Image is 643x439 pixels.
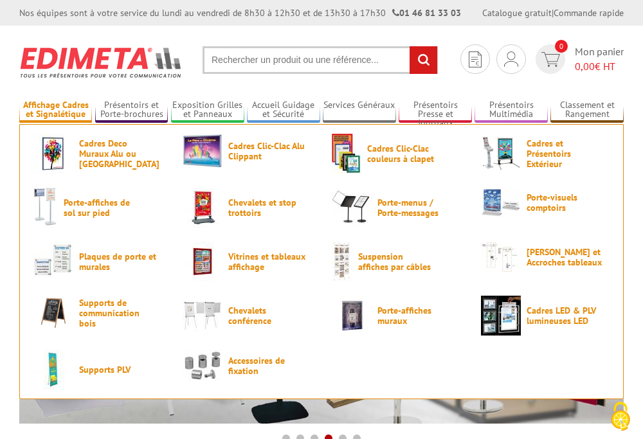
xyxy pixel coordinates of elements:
[33,188,162,228] a: Porte-affiches de sol sur pied
[481,242,610,273] a: [PERSON_NAME] et Accroches tableaux
[377,305,455,326] span: Porte-affiches muraux
[79,138,156,169] span: Cadres Deco Muraux Alu ou [GEOGRAPHIC_DATA]
[33,242,162,282] a: Plaques de porte et murales
[604,400,637,433] img: Cookies (fenêtre modale)
[377,197,455,218] span: Porte-menus / Porte-messages
[550,100,623,121] a: Classement et Rangement
[532,44,624,74] a: devis rapide 0 Mon panier 0,00€ HT
[323,100,395,121] a: Services Généraux
[33,350,162,390] a: Supports PLV
[79,364,156,375] span: Supports PLV
[33,134,73,174] img: Cadres Deco Muraux Alu ou Bois
[504,51,518,67] img: devis rapide
[475,100,547,121] a: Présentoirs Multimédia
[183,134,222,168] img: Cadres Clic-Clac Alu Clippant
[33,188,58,228] img: Porte-affiches de sol sur pied
[203,46,438,74] input: Rechercher un produit ou une référence...
[332,134,361,174] img: Cadres Clic-Clac couleurs à clapet
[33,296,73,330] img: Supports de communication bois
[481,188,521,217] img: Porte-visuels comptoirs
[183,350,311,381] a: Accessoires de fixation
[183,296,222,336] img: Chevalets conférence
[367,143,444,164] span: Cadres Clic-Clac couleurs à clapet
[392,7,461,19] strong: 01 46 81 33 03
[332,242,352,282] img: Suspension affiches par câbles
[183,188,311,228] a: Chevalets et stop trottoirs
[332,188,372,228] img: Porte-menus / Porte-messages
[575,59,624,74] span: € HT
[555,40,568,53] span: 0
[183,188,222,228] img: Chevalets et stop trottoirs
[183,350,222,381] img: Accessoires de fixation
[481,188,610,217] a: Porte-visuels comptoirs
[19,39,183,86] img: Présentoir, panneau, stand - Edimeta - PLV, affichage, mobilier bureau, entreprise
[527,247,604,267] span: [PERSON_NAME] et Accroches tableaux
[228,355,305,376] span: Accessoires de fixation
[482,7,552,19] a: Catalogue gratuit
[228,251,305,272] span: Vitrines et tableaux affichage
[228,197,305,218] span: Chevalets et stop trottoirs
[332,188,460,228] a: Porte-menus / Porte-messages
[228,141,305,161] span: Cadres Clic-Clac Alu Clippant
[19,6,461,19] div: Nos équipes sont à votre service du lundi au vendredi de 8h30 à 12h30 et de 13h30 à 17h30
[95,100,168,121] a: Présentoirs et Porte-brochures
[469,51,482,67] img: devis rapide
[33,350,73,390] img: Supports PLV
[482,6,624,19] div: |
[358,251,435,272] span: Suspension affiches par câbles
[64,197,141,218] span: Porte-affiches de sol sur pied
[481,296,610,336] a: Cadres LED & PLV lumineuses LED
[575,44,624,74] span: Mon panier
[575,60,595,73] span: 0,00
[332,296,372,336] img: Porte-affiches muraux
[481,134,610,174] a: Cadres et Présentoirs Extérieur
[399,100,471,121] a: Présentoirs Presse et Journaux
[171,100,244,121] a: Exposition Grilles et Panneaux
[79,298,156,328] span: Supports de communication bois
[19,100,92,121] a: Affichage Cadres et Signalétique
[332,296,460,336] a: Porte-affiches muraux
[228,305,305,326] span: Chevalets conférence
[481,296,521,336] img: Cadres LED & PLV lumineuses LED
[527,138,604,169] span: Cadres et Présentoirs Extérieur
[33,242,73,282] img: Plaques de porte et murales
[183,296,311,336] a: Chevalets conférence
[332,134,460,174] a: Cadres Clic-Clac couleurs à clapet
[33,296,162,330] a: Supports de communication bois
[247,100,320,121] a: Accueil Guidage et Sécurité
[183,134,311,168] a: Cadres Clic-Clac Alu Clippant
[183,242,311,282] a: Vitrines et tableaux affichage
[332,242,460,282] a: Suspension affiches par câbles
[527,192,604,213] span: Porte-visuels comptoirs
[33,134,162,174] a: Cadres Deco Muraux Alu ou [GEOGRAPHIC_DATA]
[481,134,521,174] img: Cadres et Présentoirs Extérieur
[541,52,560,67] img: devis rapide
[598,395,643,439] button: Cookies (fenêtre modale)
[183,242,222,282] img: Vitrines et tableaux affichage
[410,46,437,74] input: rechercher
[481,242,521,273] img: Cimaises et Accroches tableaux
[527,305,604,326] span: Cadres LED & PLV lumineuses LED
[554,7,624,19] a: Commande rapide
[79,251,156,272] span: Plaques de porte et murales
